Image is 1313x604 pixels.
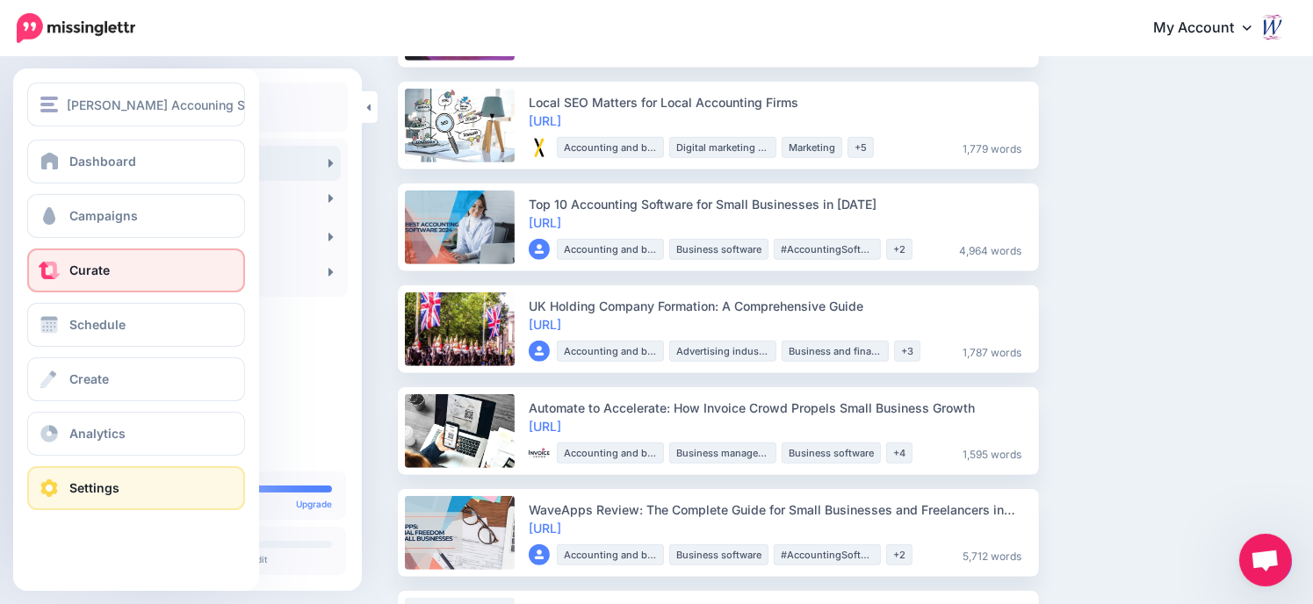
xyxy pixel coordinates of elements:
[956,341,1028,362] li: 1,787 words
[17,13,135,43] img: Missinglettr
[69,480,119,495] span: Settings
[69,262,110,277] span: Curate
[69,317,126,332] span: Schedule
[956,544,1028,565] li: 5,712 words
[69,208,138,223] span: Campaigns
[529,544,550,565] img: user_default_image.png
[669,544,768,565] li: Business software
[956,442,1028,464] li: 1,595 words
[27,194,245,238] a: Campaigns
[529,113,561,128] a: [URL]
[27,357,245,401] a: Create
[27,303,245,347] a: Schedule
[529,399,1028,417] div: Automate to Accelerate: How Invoice Crowd Propels Small Business Growth
[529,93,1028,111] div: Local SEO Matters for Local Accounting Firms
[529,137,550,158] img: 49686216_2021318011271139_4478795529811132416_n-bsa92851_thumb.png
[782,341,889,362] li: Business and finance
[557,239,664,260] li: Accounting and bookkeeping
[952,239,1028,260] li: 4,964 words
[774,544,881,565] li: #AccountingSoftware
[27,412,245,456] a: Analytics
[69,154,136,169] span: Dashboard
[529,239,550,260] img: user_default_image.png
[1136,7,1287,50] a: My Account
[669,341,776,362] li: Advertising industry
[848,137,874,158] li: +5
[886,239,913,260] li: +2
[886,544,913,565] li: +2
[669,239,768,260] li: Business software
[529,195,1028,213] div: Top 10 Accounting Software for Small Businesses in [DATE]
[529,317,561,332] a: [URL]
[529,442,550,464] img: 74472452_2392502050969844_3431929596809838592_n-bsa86061_thumb.png
[782,442,881,464] li: Business software
[529,341,550,362] img: user_default_image.png
[69,426,126,441] span: Analytics
[529,521,561,536] a: [URL]
[669,137,776,158] li: Digital marketing strategy
[27,466,245,510] a: Settings
[529,500,1028,519] div: WaveApps Review: The Complete Guide for Small Businesses and Freelancers in [DATE]
[529,297,1028,315] div: UK Holding Company Formation: A Comprehensive Guide
[956,137,1028,158] li: 1,779 words
[27,248,245,292] a: Curate
[886,442,913,464] li: +4
[67,95,309,115] span: [PERSON_NAME] Accouning Service, Inc.
[557,137,664,158] li: Accounting and bookkeeping
[557,442,664,464] li: Accounting and bookkeeping
[774,239,881,260] li: #AccountingSoftware
[782,137,842,158] li: Marketing
[669,442,776,464] li: Business management
[1239,534,1292,586] div: Open chat
[27,83,245,126] button: [PERSON_NAME] Accouning Service, Inc.
[27,140,245,183] a: Dashboard
[557,341,664,362] li: Accounting and bookkeeping
[529,215,561,230] a: [URL]
[69,371,109,386] span: Create
[894,341,920,362] li: +3
[529,419,561,434] a: [URL]
[557,544,664,565] li: Accounting and bookkeeping
[40,97,58,112] img: menu.png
